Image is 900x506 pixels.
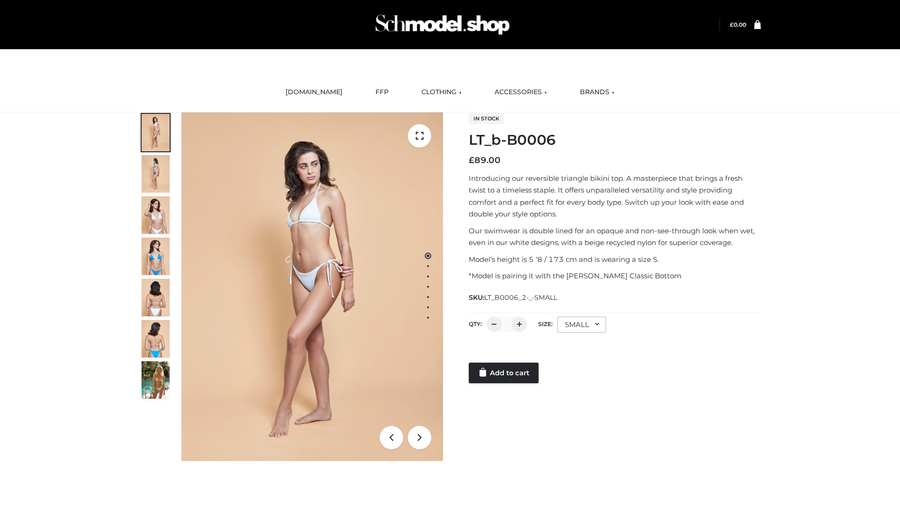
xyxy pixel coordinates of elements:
[469,172,761,220] p: Introducing our reversible triangle bikini top. A masterpiece that brings a fresh twist to a time...
[469,363,539,383] a: Add to cart
[372,6,513,43] img: Schmodel Admin 964
[142,196,170,234] img: ArielClassicBikiniTop_CloudNine_AzureSky_OW114ECO_3-scaled.jpg
[142,320,170,357] img: ArielClassicBikiniTop_CloudNine_AzureSky_OW114ECO_8-scaled.jpg
[142,361,170,399] img: Arieltop_CloudNine_AzureSky2.jpg
[142,238,170,275] img: ArielClassicBikiniTop_CloudNine_AzureSky_OW114ECO_4-scaled.jpg
[573,82,622,103] a: BRANDS
[469,155,474,165] span: £
[469,320,482,327] label: QTY:
[469,132,761,149] h1: LT_b-B0006
[469,155,501,165] bdi: 89.00
[730,21,746,28] a: £0.00
[278,82,350,103] a: [DOMAIN_NAME]
[469,292,558,303] span: SKU:
[557,317,606,333] div: SMALL
[469,225,761,249] p: Our swimwear is double lined for an opaque and non-see-through look when wet, even in our white d...
[487,82,554,103] a: ACCESSORIES
[469,270,761,282] p: *Model is pairing it with the [PERSON_NAME] Classic Bottom
[730,21,746,28] bdi: 0.00
[368,82,396,103] a: FFP
[469,253,761,266] p: Model’s height is 5 ‘8 / 173 cm and is wearing a size S.
[142,155,170,193] img: ArielClassicBikiniTop_CloudNine_AzureSky_OW114ECO_2-scaled.jpg
[469,113,504,124] span: In stock
[730,21,734,28] span: £
[484,293,557,302] span: LT_B0006_2-_-SMALL
[414,82,469,103] a: CLOTHING
[538,320,553,327] label: Size:
[142,279,170,316] img: ArielClassicBikiniTop_CloudNine_AzureSky_OW114ECO_7-scaled.jpg
[142,114,170,151] img: ArielClassicBikiniTop_CloudNine_AzureSky_OW114ECO_1-scaled.jpg
[181,112,443,461] img: ArielClassicBikiniTop_CloudNine_AzureSky_OW114ECO_1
